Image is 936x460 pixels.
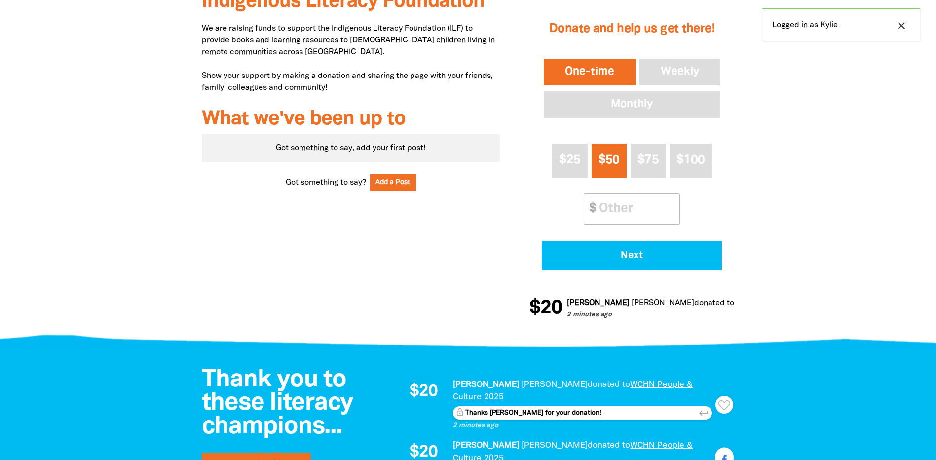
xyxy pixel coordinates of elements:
[370,174,416,191] button: Add a Post
[453,421,712,431] p: 2 minutes ago
[542,241,722,270] button: Pay with Credit Card
[592,194,679,224] input: Other
[202,23,500,94] p: We are raising funds to support the Indigenous Literacy Foundation (ILF) to provide books and lea...
[453,406,712,420] textarea: Thanks [PERSON_NAME] for your donation!
[202,109,500,130] h3: What we've been up to
[637,154,659,166] span: $75
[637,57,722,87] button: Weekly
[734,300,841,307] a: WCHN People & Culture 2025
[522,442,588,449] em: [PERSON_NAME]
[698,408,709,419] i: keyboard_return
[529,299,562,318] span: $20
[542,9,722,49] h2: Donate and help us get there!
[592,144,627,178] button: $50
[542,57,637,87] button: One-time
[453,381,519,388] em: [PERSON_NAME]
[559,154,580,166] span: $25
[697,406,712,420] button: keyboard_return
[202,134,500,162] div: Got something to say, add your first post!
[522,381,588,388] em: [PERSON_NAME]
[631,144,666,178] button: $75
[567,300,630,307] em: [PERSON_NAME]
[588,442,630,449] span: donated to
[556,251,709,261] span: Next
[694,300,734,307] span: donated to
[762,8,920,41] div: Logged in as Kylie
[542,89,722,120] button: Monthly
[552,144,587,178] button: $25
[453,442,519,449] em: [PERSON_NAME]
[567,310,841,320] p: 2 minutes ago
[453,406,464,419] label: Keep this private
[670,144,712,178] button: $100
[529,293,734,334] div: Donation stream
[410,383,438,400] span: $20
[286,177,366,189] span: Got something to say?
[202,134,500,162] div: Paginated content
[676,154,705,166] span: $100
[588,381,630,388] span: donated to
[893,19,910,32] button: close
[632,300,694,307] em: [PERSON_NAME]
[202,369,353,438] span: Thank you to these literacy champions...
[584,194,596,224] span: $
[599,154,620,166] span: $50
[896,20,907,32] i: close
